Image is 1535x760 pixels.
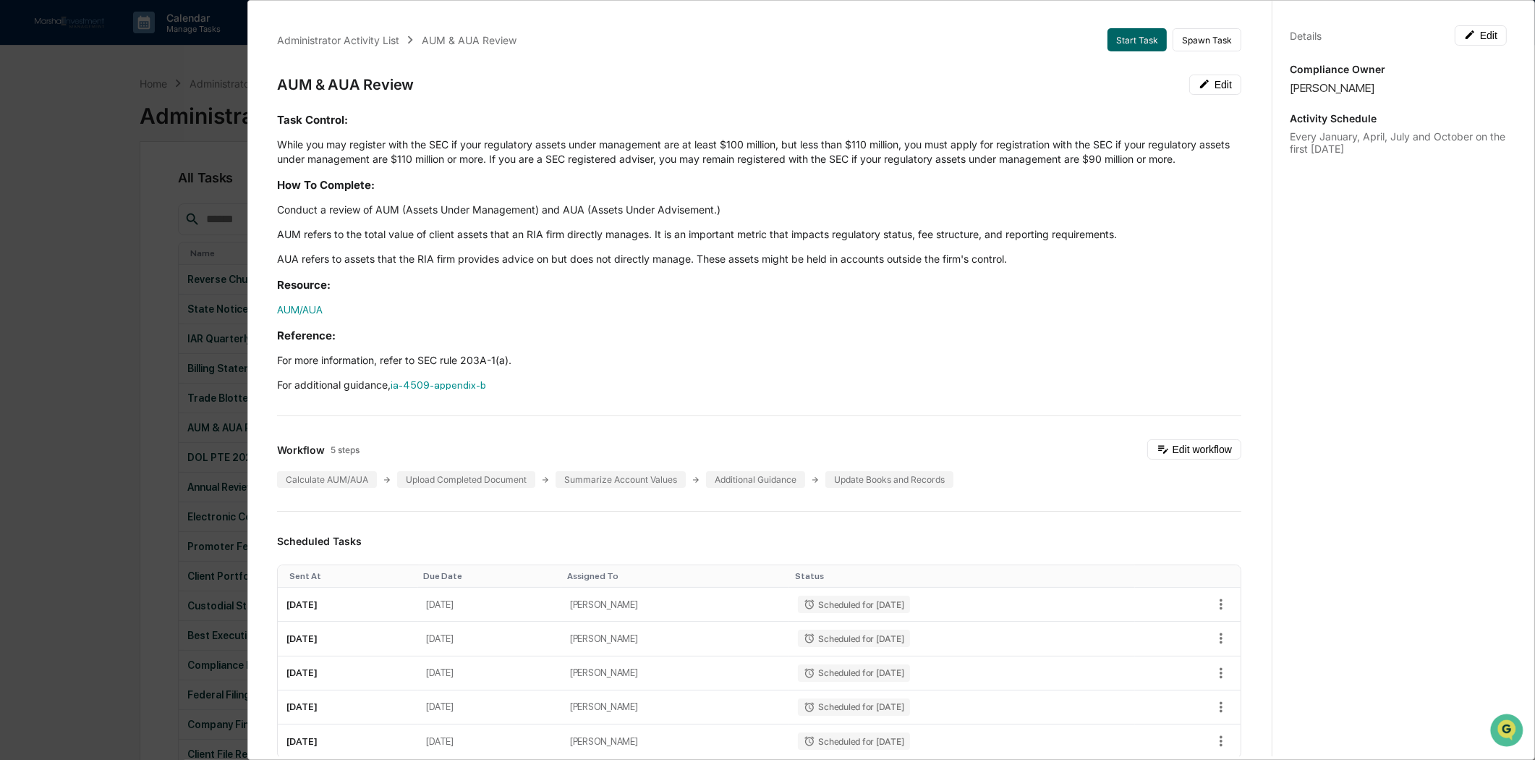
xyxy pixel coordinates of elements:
button: Start Task [1107,28,1167,51]
a: 🗄️Attestations [99,177,185,203]
span: Data Lookup [29,210,91,224]
p: Compliance Owner [1290,63,1507,75]
a: 🖐️Preclearance [9,177,99,203]
span: 5 steps [331,444,360,455]
strong: Task Control: [277,113,348,127]
p: Activity Schedule [1290,112,1507,124]
button: Start new chat [246,115,263,132]
button: Edit workflow [1147,439,1241,460]
a: 🔎Data Lookup [9,204,97,230]
td: [DATE] [278,691,417,725]
div: Toggle SortBy [567,571,783,581]
div: 🔎 [14,211,26,223]
strong: Resource: [277,278,331,292]
td: [DATE] [278,622,417,656]
a: Powered byPylon [102,245,175,256]
a: ia-4509-appendix-b [391,379,486,391]
iframe: Open customer support [1489,712,1528,751]
p: AUM refers to the total value of client assets that an RIA firm directly manages. It is an import... [277,227,1241,242]
img: 1746055101610-c473b297-6a78-478c-a979-82029cc54cd1 [14,111,41,137]
div: Upload Completed Document [397,471,535,488]
button: Edit [1455,25,1507,46]
td: [DATE] [418,656,561,691]
td: [PERSON_NAME] [561,588,789,622]
div: Start new chat [49,111,237,125]
a: AUM/AUA [277,304,323,316]
strong: Reference: [277,329,336,342]
h3: Scheduled Tasks [277,535,1241,547]
div: Toggle SortBy [424,571,556,581]
div: 🗄️ [105,184,116,195]
div: 🖐️ [14,184,26,195]
p: While you may register with the SEC if your regulatory assets under management are at least $100 ... [277,138,1241,166]
div: AUM & AUA Review [277,76,414,93]
td: [PERSON_NAME] [561,691,789,725]
td: [DATE] [278,725,417,758]
td: [PERSON_NAME] [561,656,789,691]
span: Pylon [144,245,175,256]
div: Toggle SortBy [795,571,1129,581]
p: For more information, refer to SEC rule 203A-1(a). [277,353,1241,368]
div: We're available if you need us! [49,125,183,137]
p: For additional guidance, [277,378,1241,392]
td: [DATE] [418,622,561,656]
span: Workflow [277,444,325,456]
div: Calculate AUM/AUA [277,471,377,488]
div: Administrator Activity List [277,34,399,46]
span: Attestations [119,182,179,197]
span: Preclearance [29,182,93,197]
div: Additional Guidance [706,471,805,488]
td: [PERSON_NAME] [561,725,789,758]
td: [DATE] [278,588,417,622]
td: [DATE] [418,588,561,622]
button: Edit [1189,75,1241,95]
div: Update Books and Records [825,471,953,488]
p: AUA refers to assets that the RIA firm provides advice on but does not directly manage. These ass... [277,252,1241,266]
p: How can we help? [14,30,263,54]
p: Conduct a review of AUM (Assets Under Management) and AUA (Assets Under Advisement.) [277,203,1241,217]
div: Scheduled for [DATE] [798,596,909,613]
div: Scheduled for [DATE] [798,630,909,647]
td: [DATE] [418,725,561,758]
td: [DATE] [278,656,417,691]
td: [PERSON_NAME] [561,622,789,656]
div: Scheduled for [DATE] [798,664,909,682]
div: AUM & AUA Review [422,34,516,46]
button: Spawn Task [1173,28,1241,51]
td: [DATE] [418,691,561,725]
div: Toggle SortBy [289,571,412,581]
div: Scheduled for [DATE] [798,732,909,750]
div: Summarize Account Values [556,471,686,488]
strong: How To Complete: [277,178,375,192]
div: Scheduled for [DATE] [798,698,909,716]
div: [PERSON_NAME] [1290,81,1507,95]
div: Details [1290,30,1322,42]
div: Every January, April, July and October on the first [DATE] [1290,130,1507,155]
